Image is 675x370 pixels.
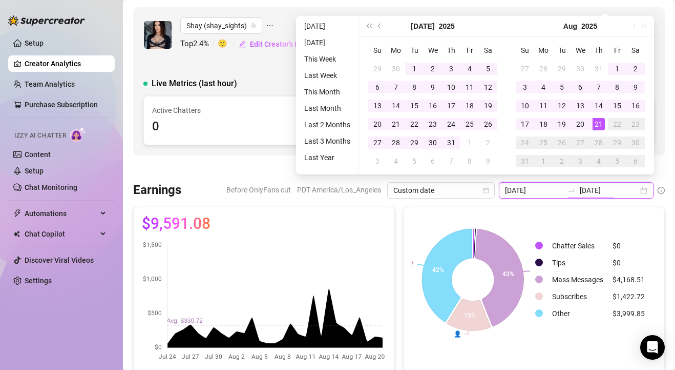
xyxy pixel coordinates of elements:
span: Chat Copilot [25,226,97,242]
div: 8 [463,155,476,167]
div: 5 [556,81,568,93]
button: Choose a month [563,16,577,36]
text: 👤 [454,330,461,338]
th: Su [368,41,387,60]
div: 24 [445,118,457,130]
div: 4 [463,63,476,75]
div: 3 [445,63,457,75]
div: 5 [611,155,623,167]
td: 2025-08-02 [479,133,497,152]
div: 23 [427,118,439,130]
th: Su [516,41,534,60]
div: 1 [463,137,476,149]
div: 7 [390,81,402,93]
td: 2025-07-08 [405,78,424,96]
div: 31 [593,63,605,75]
td: 2025-08-01 [608,60,626,78]
td: 2025-08-02 [626,60,645,78]
div: 16 [629,100,642,112]
th: Sa [626,41,645,60]
td: 2025-07-14 [387,96,405,115]
td: 2025-08-01 [460,133,479,152]
div: 6 [574,81,586,93]
td: 2025-07-28 [534,60,553,78]
div: 11 [537,100,550,112]
td: 2025-08-09 [626,78,645,96]
div: 2 [629,63,642,75]
td: 2025-07-28 [387,133,405,152]
td: 2025-08-08 [608,78,626,96]
td: 2025-08-21 [589,115,608,133]
div: 27 [574,137,586,149]
a: Settings [25,277,52,285]
div: 23 [629,118,642,130]
td: 2025-07-11 [460,78,479,96]
div: 11 [463,81,476,93]
div: 30 [629,137,642,149]
div: 20 [574,118,586,130]
div: 17 [519,118,531,130]
td: 2025-08-23 [626,115,645,133]
div: 26 [482,118,494,130]
td: 2025-07-01 [405,60,424,78]
th: Th [442,41,460,60]
th: Mo [387,41,405,60]
span: Shay (shay_sights) [186,18,256,33]
td: 2025-08-04 [534,78,553,96]
td: 2025-08-04 [387,152,405,170]
td: 2025-08-14 [589,96,608,115]
div: 8 [408,81,420,93]
img: Chat Copilot [13,230,20,238]
th: Fr [608,41,626,60]
td: 2025-08-20 [571,115,589,133]
div: 6 [629,155,642,167]
td: Other [548,305,607,321]
a: Creator Analytics [25,55,107,72]
div: 30 [427,137,439,149]
li: This Month [300,86,354,98]
div: 17 [445,100,457,112]
div: 30 [390,63,402,75]
span: Automations [25,205,97,222]
td: 2025-08-28 [589,133,608,152]
td: 2025-08-22 [608,115,626,133]
td: 2025-07-30 [571,60,589,78]
div: 22 [408,118,420,130]
th: We [424,41,442,60]
td: 2025-09-04 [589,152,608,170]
th: Th [589,41,608,60]
td: 2025-08-26 [553,133,571,152]
div: 4 [537,81,550,93]
div: 12 [556,100,568,112]
td: 2025-07-06 [368,78,387,96]
td: 2025-07-31 [589,60,608,78]
div: 2 [427,63,439,75]
td: 2025-07-24 [442,115,460,133]
td: 2025-07-16 [424,96,442,115]
li: Last Week [300,69,354,82]
td: 2025-07-30 [424,133,442,152]
div: 24 [519,137,531,149]
a: Team Analytics [25,80,75,88]
div: 22 [611,118,623,130]
div: 7 [445,155,457,167]
td: 2025-08-19 [553,115,571,133]
td: 2025-08-31 [516,152,534,170]
li: This Week [300,53,354,65]
a: Content [25,150,51,159]
button: Edit Creator's Bio [238,36,306,52]
td: 2025-07-18 [460,96,479,115]
td: 2025-07-29 [553,60,571,78]
div: 29 [611,137,623,149]
td: 2025-08-16 [626,96,645,115]
div: 10 [519,100,531,112]
div: 16 [427,100,439,112]
td: 2025-08-05 [405,152,424,170]
td: 2025-08-03 [368,152,387,170]
button: Previous month (PageUp) [374,16,386,36]
td: 2025-07-09 [424,78,442,96]
div: 31 [445,137,457,149]
div: 6 [427,155,439,167]
div: 3 [519,81,531,93]
img: logo-BBDzfeDw.svg [8,15,85,26]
